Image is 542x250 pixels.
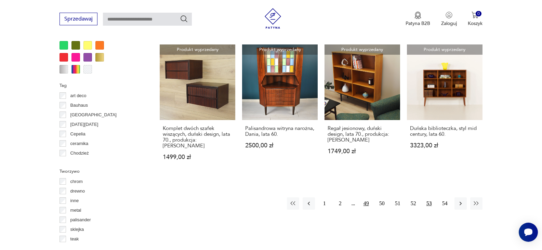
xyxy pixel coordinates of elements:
[70,207,81,214] p: metal
[70,130,85,138] p: Cepelia
[70,140,89,147] p: ceramika
[70,226,84,233] p: sklejka
[70,92,87,100] p: art deco
[406,20,430,27] p: Patyna B2B
[414,12,421,19] img: Ikona medalu
[410,143,479,148] p: 3323,00 zł
[328,126,397,143] h3: Regał jesionowy, duński design, lata 70., produkcja: [PERSON_NAME]
[60,17,97,22] a: Sprzedawaj
[60,13,97,25] button: Sprzedawaj
[441,20,457,27] p: Zaloguj
[334,197,346,210] button: 2
[423,197,435,210] button: 53
[472,12,478,18] img: Ikona koszyka
[476,11,481,17] div: 0
[325,44,400,173] a: Produkt wyprzedanyRegał jesionowy, duński design, lata 70., produkcja: DaniaRegał jesionowy, duńs...
[180,15,188,23] button: Szukaj
[70,187,85,195] p: drewno
[392,197,404,210] button: 51
[328,148,397,154] p: 1749,00 zł
[376,197,388,210] button: 50
[60,82,143,89] p: Tag
[410,126,479,137] h3: Duńska biblioteczka, styl mid century, lata 60.
[70,121,98,128] p: [DATE][DATE]
[70,235,79,243] p: teak
[60,168,143,175] p: Tworzywo
[519,223,538,242] iframe: Smartsupp widget button
[70,149,89,157] p: Chodzież
[70,178,83,185] p: chrom
[245,126,315,137] h3: Palisandrowa witryna narożna, Dania, lata 60.
[163,154,232,160] p: 1499,00 zł
[242,44,318,173] a: Produkt wyprzedanyPalisandrowa witryna narożna, Dania, lata 60.Palisandrowa witryna narożna, Dani...
[318,197,331,210] button: 1
[70,102,88,109] p: Bauhaus
[70,111,117,119] p: [GEOGRAPHIC_DATA]
[439,197,451,210] button: 54
[407,44,482,173] a: Produkt wyprzedanyDuńska biblioteczka, styl mid century, lata 60.Duńska biblioteczka, styl mid ce...
[70,216,91,224] p: palisander
[70,159,88,167] p: Ćmielów
[70,197,79,205] p: inne
[360,197,372,210] button: 49
[468,12,482,27] button: 0Koszyk
[163,126,232,149] h3: Komplet dwóch szafek wiszących, duński design, lata 70., produkcja: [PERSON_NAME]
[406,12,430,27] button: Patyna B2B
[446,12,452,18] img: Ikonka użytkownika
[441,12,457,27] button: Zaloguj
[468,20,482,27] p: Koszyk
[160,44,235,173] a: Produkt wyprzedanyKomplet dwóch szafek wiszących, duński design, lata 70., produkcja: DaniaKomple...
[406,12,430,27] a: Ikona medaluPatyna B2B
[245,143,315,148] p: 2500,00 zł
[263,8,283,29] img: Patyna - sklep z meblami i dekoracjami vintage
[407,197,420,210] button: 52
